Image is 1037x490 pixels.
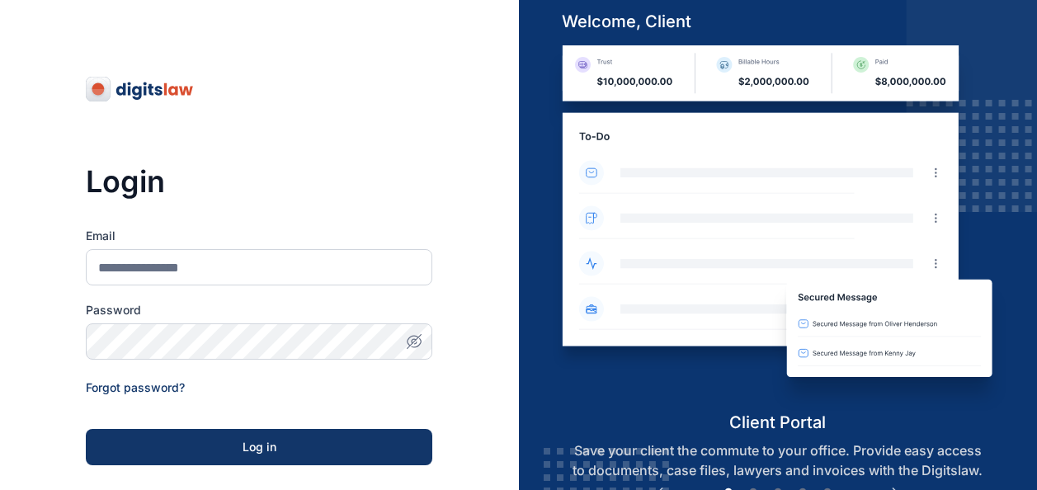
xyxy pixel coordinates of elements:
[549,45,1006,411] img: client-portal
[86,76,195,102] img: digitslaw-logo
[549,10,1006,33] h5: welcome, client
[549,441,1006,480] p: Save your client the commute to your office. Provide easy access to documents, case files, lawyer...
[86,429,432,465] button: Log in
[549,411,1006,434] h5: client portal
[86,165,432,198] h3: Login
[86,302,432,318] label: Password
[86,380,185,394] a: Forgot password?
[112,439,406,455] div: Log in
[86,228,432,244] label: Email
